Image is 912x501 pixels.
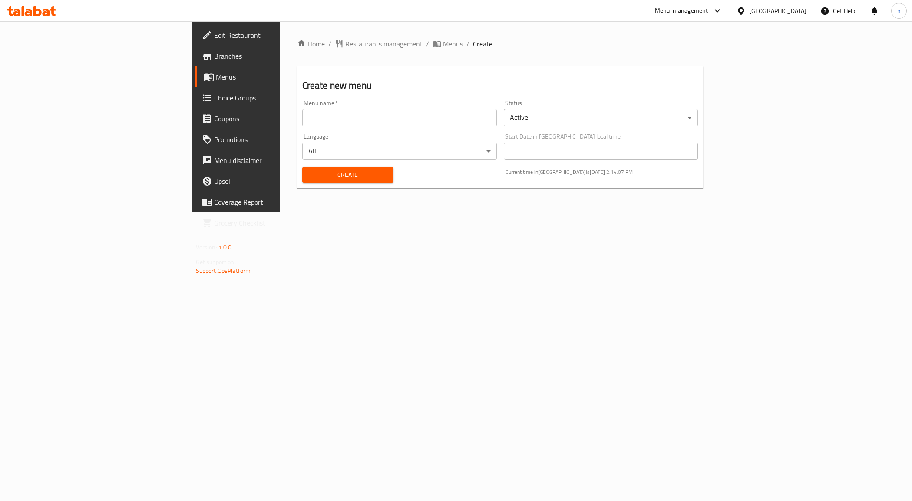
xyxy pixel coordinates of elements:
[655,6,708,16] div: Menu-management
[195,25,344,46] a: Edit Restaurant
[195,66,344,87] a: Menus
[196,265,251,276] a: Support.OpsPlatform
[309,169,387,180] span: Create
[302,167,393,183] button: Create
[506,168,698,176] p: Current time in [GEOGRAPHIC_DATA] is [DATE] 2:14:07 PM
[195,129,344,150] a: Promotions
[214,218,337,228] span: Grocery Checklist
[897,6,901,16] span: n
[749,6,806,16] div: [GEOGRAPHIC_DATA]
[214,30,337,40] span: Edit Restaurant
[195,46,344,66] a: Branches
[214,51,337,61] span: Branches
[433,39,463,49] a: Menus
[196,256,236,268] span: Get support on:
[216,72,337,82] span: Menus
[195,108,344,129] a: Coupons
[426,39,429,49] li: /
[214,113,337,124] span: Coupons
[195,192,344,212] a: Coverage Report
[214,155,337,166] span: Menu disclaimer
[335,39,423,49] a: Restaurants management
[466,39,469,49] li: /
[218,242,232,253] span: 1.0.0
[195,212,344,233] a: Grocery Checklist
[302,143,497,160] div: All
[297,39,704,49] nav: breadcrumb
[214,176,337,186] span: Upsell
[195,87,344,108] a: Choice Groups
[214,93,337,103] span: Choice Groups
[214,134,337,145] span: Promotions
[345,39,423,49] span: Restaurants management
[504,109,698,126] div: Active
[302,109,497,126] input: Please enter Menu name
[473,39,492,49] span: Create
[302,79,698,92] h2: Create new menu
[196,242,217,253] span: Version:
[195,171,344,192] a: Upsell
[195,150,344,171] a: Menu disclaimer
[443,39,463,49] span: Menus
[214,197,337,207] span: Coverage Report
